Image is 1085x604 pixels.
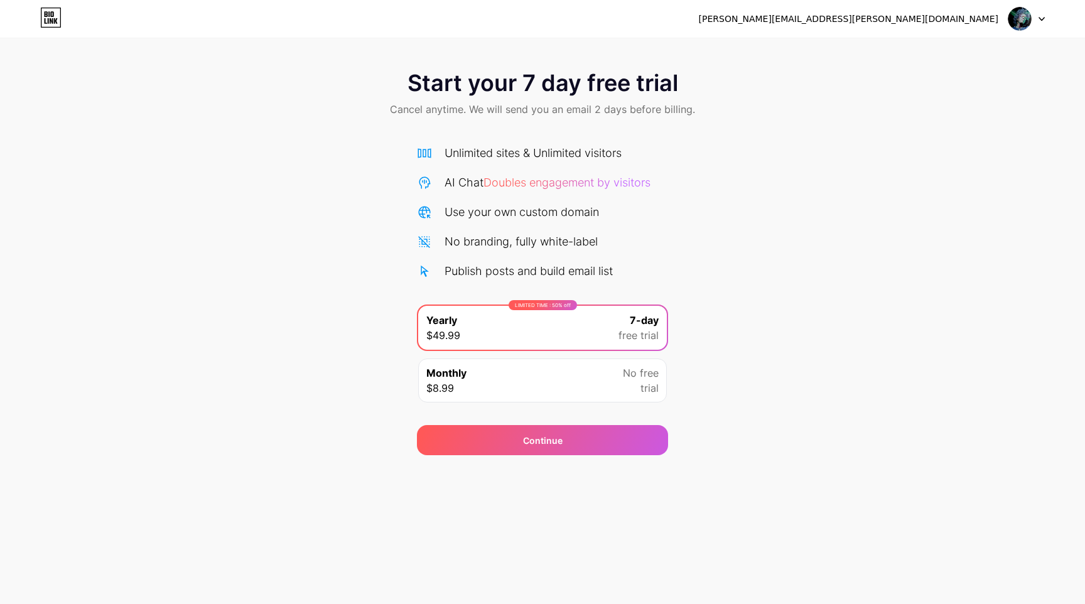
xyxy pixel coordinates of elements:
span: Yearly [426,313,457,328]
span: free trial [618,328,659,343]
div: AI Chat [445,174,650,191]
div: Unlimited sites & Unlimited visitors [445,144,622,161]
span: trial [640,380,659,396]
img: Gabriel Ramos [1008,7,1032,31]
div: Publish posts and build email list [445,262,613,279]
span: $49.99 [426,328,460,343]
span: Monthly [426,365,467,380]
span: Doubles engagement by visitors [483,176,650,189]
span: Start your 7 day free trial [408,70,678,95]
span: Continue [523,434,563,447]
div: No branding, fully white-label [445,233,598,250]
span: $8.99 [426,380,454,396]
div: [PERSON_NAME][EMAIL_ADDRESS][PERSON_NAME][DOMAIN_NAME] [699,13,998,26]
span: No free [623,365,659,380]
span: Cancel anytime. We will send you an email 2 days before billing. [390,102,695,117]
div: Use your own custom domain [445,203,599,220]
span: 7-day [630,313,659,328]
div: LIMITED TIME : 50% off [509,300,577,310]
